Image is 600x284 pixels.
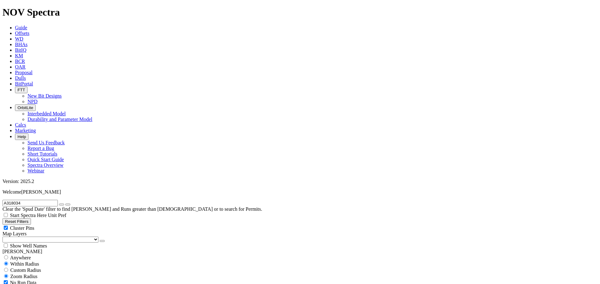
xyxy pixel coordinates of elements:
[15,42,27,47] a: BHAs
[27,117,92,122] a: Durability and Parameter Model
[17,88,25,92] span: FTT
[27,111,66,116] a: Interbedded Model
[15,75,26,81] a: Dulls
[15,87,27,93] button: FTT
[15,64,26,70] a: OAR
[27,157,64,162] a: Quick Start Guide
[10,255,31,260] span: Anywhere
[4,213,8,217] input: Start Spectra Here
[10,225,34,231] span: Cluster Pins
[15,122,26,128] a: Calcs
[48,213,66,218] span: Unit Pref
[2,249,597,254] div: [PERSON_NAME]
[27,93,62,99] a: New Bit Designs
[15,70,32,75] a: Proposal
[15,36,23,41] a: WD
[10,261,39,267] span: Within Radius
[17,105,33,110] span: OrbitLite
[10,267,41,273] span: Custom Radius
[27,99,37,104] a: NPD
[15,133,28,140] button: Help
[21,189,61,195] span: [PERSON_NAME]
[2,189,597,195] p: Welcome
[15,53,23,58] a: KM
[2,7,597,18] h1: NOV Spectra
[27,151,57,156] a: Short Tutorials
[27,168,44,173] a: Webinar
[27,140,65,145] a: Send Us Feedback
[15,47,26,53] a: BitIQ
[15,104,36,111] button: OrbitLite
[2,206,262,212] span: Clear the 'Spud Date' filter to find [PERSON_NAME] and Runs greater than [DEMOGRAPHIC_DATA] or to...
[15,128,36,133] a: Marketing
[2,231,27,236] span: Map Layers
[10,243,47,248] span: Show Well Names
[27,146,54,151] a: Report a Bug
[2,179,597,184] div: Version: 2025.2
[2,218,31,225] button: Reset Filters
[10,274,37,279] span: Zoom Radius
[15,31,29,36] a: Offsets
[15,25,27,30] a: Guide
[17,134,26,139] span: Help
[2,200,58,206] input: Search
[10,213,47,218] span: Start Spectra Here
[15,59,25,64] a: BCR
[27,162,63,168] a: Spectra Overview
[15,81,33,86] a: BitPortal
